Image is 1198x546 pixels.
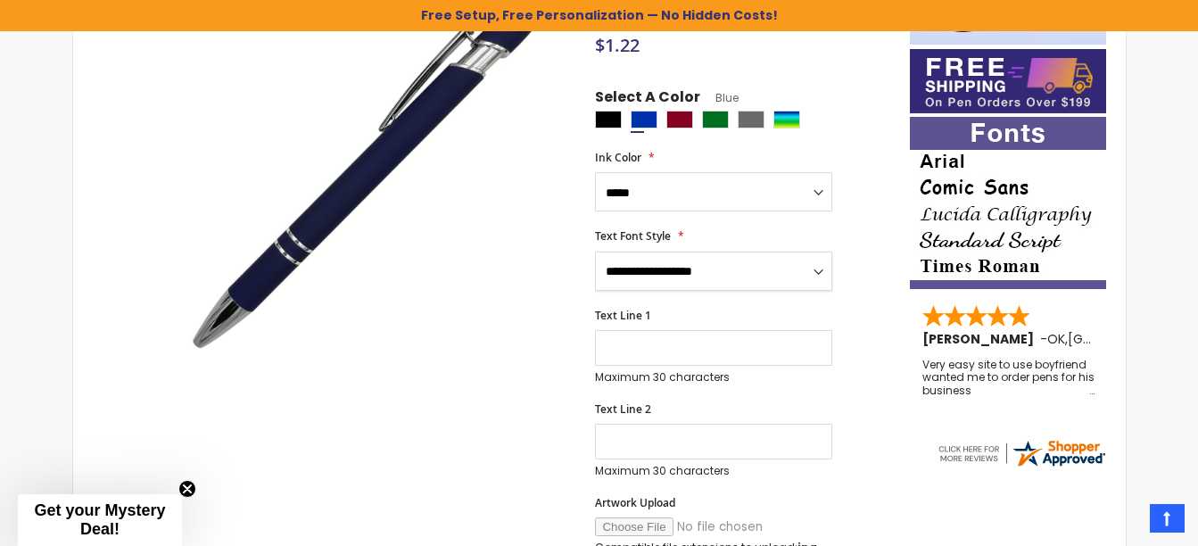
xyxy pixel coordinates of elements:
div: Grey [738,111,764,128]
img: Free shipping on orders over $199 [910,49,1106,113]
span: Artwork Upload [595,495,675,510]
div: Green [702,111,729,128]
div: Get your Mystery Deal!Close teaser [18,494,182,546]
span: [PERSON_NAME] [922,330,1040,348]
span: Text Line 1 [595,308,651,323]
div: Very easy site to use boyfriend wanted me to order pens for his business [922,359,1095,397]
iframe: Google Customer Reviews [1051,498,1198,546]
div: Burgundy [666,111,693,128]
span: Select A Color [595,87,700,112]
span: Ink Color [595,150,641,165]
span: Text Font Style [595,228,671,244]
div: Black [595,111,622,128]
span: Text Line 2 [595,401,651,417]
p: Maximum 30 characters [595,370,832,385]
button: Close teaser [178,480,196,498]
div: Assorted [773,111,800,128]
img: font-personalization-examples [910,117,1106,289]
span: $1.22 [595,33,640,57]
div: Blue [631,111,657,128]
span: Get your Mystery Deal! [34,501,165,538]
p: Maximum 30 characters [595,464,832,478]
img: 4pens.com widget logo [936,437,1107,469]
a: 4pens.com certificate URL [936,458,1107,473]
span: OK [1047,330,1065,348]
span: Blue [700,90,739,105]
